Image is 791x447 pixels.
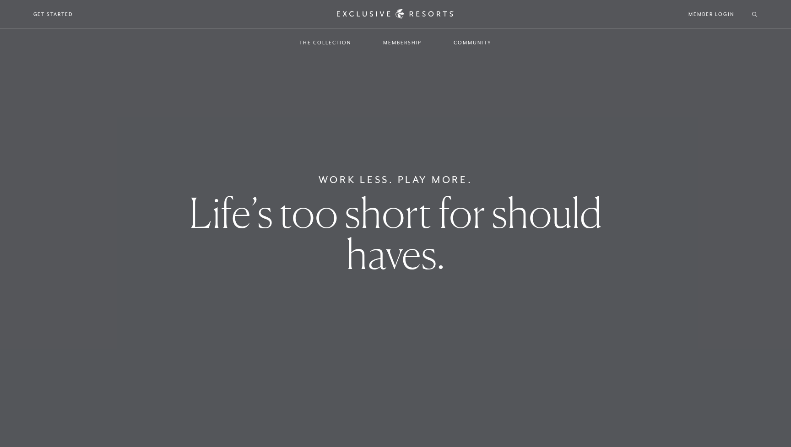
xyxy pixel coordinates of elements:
[319,172,473,187] h6: Work Less. Play More.
[290,29,360,56] a: The Collection
[444,29,500,56] a: Community
[33,10,73,18] a: Get Started
[374,29,431,56] a: Membership
[688,10,734,18] a: Member Login
[138,192,653,275] h1: Life’s too short for should haves.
